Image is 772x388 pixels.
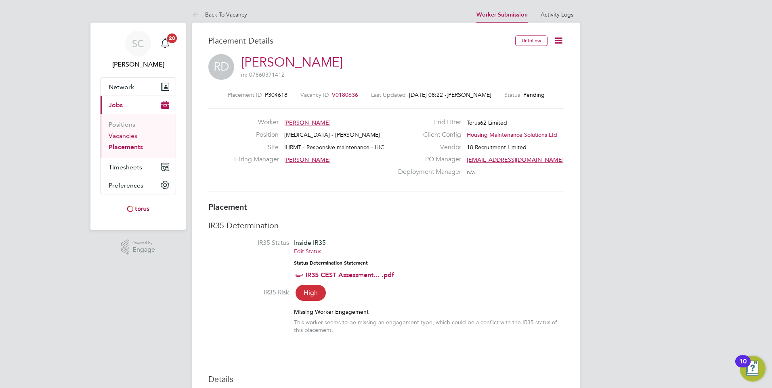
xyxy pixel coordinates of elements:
label: Vacancy ID [300,91,329,98]
span: 18 Recruitment Limited [467,144,527,151]
a: Edit Status [294,248,321,255]
img: torus-logo-retina.png [124,202,152,215]
label: Last Updated [371,91,406,98]
label: Hiring Manager [234,155,279,164]
h3: Details [208,374,564,384]
span: [DATE] 08:22 - [409,91,447,98]
h3: IR35 Determination [208,220,564,231]
span: Jobs [109,101,123,109]
label: Status [504,91,520,98]
nav: Main navigation [90,23,186,230]
span: SC [132,38,144,49]
span: High [296,285,326,301]
span: Steve Cruickshank [100,60,176,69]
div: 10 [739,361,747,372]
a: Vacancies [109,132,137,140]
button: Preferences [101,176,176,194]
strong: Status Determination Statement [294,260,368,266]
span: Timesheets [109,163,142,171]
span: Powered by [132,240,155,246]
span: P304618 [265,91,287,98]
label: IR35 Risk [208,288,289,297]
a: Go to home page [100,202,176,215]
span: [PERSON_NAME] [447,91,491,98]
div: Missing Worker Engagement [294,308,564,315]
a: Back To Vacancy [192,11,247,18]
h3: Placement Details [208,35,509,46]
a: 20 [157,31,173,56]
span: Preferences [109,181,143,189]
label: Vendor [393,143,461,152]
span: [PERSON_NAME] [284,156,331,163]
span: RD [208,54,234,80]
span: Pending [523,91,545,98]
label: Position [234,131,279,139]
label: IR35 Status [208,239,289,247]
button: Open Resource Center, 10 new notifications [740,356,766,382]
span: V0180636 [332,91,358,98]
a: Placements [109,143,143,151]
a: Positions [109,121,135,128]
a: Worker Submission [476,11,528,18]
span: IHRMT - Responsive maintenance - IHC [284,144,384,151]
label: Deployment Manager [393,168,461,176]
label: Placement ID [228,91,262,98]
label: PO Manager [393,155,461,164]
b: Placement [208,202,247,212]
span: [PERSON_NAME] [284,119,331,126]
button: Unfollow [515,35,548,46]
label: Client Config [393,131,461,139]
span: [MEDICAL_DATA] - [PERSON_NAME] [284,131,380,138]
span: 20 [167,33,177,43]
a: Activity Logs [541,11,573,18]
span: [EMAIL_ADDRESS][DOMAIN_NAME] working@torus.… [467,156,610,163]
span: n/a [467,169,475,176]
button: Jobs [101,96,176,114]
button: Timesheets [101,158,176,176]
a: SC[PERSON_NAME] [100,31,176,69]
a: Powered byEngage [121,240,155,255]
span: Inside IR35 [294,239,326,246]
span: Engage [132,246,155,253]
div: Jobs [101,114,176,158]
a: [PERSON_NAME] [241,54,343,70]
button: Network [101,78,176,96]
span: Network [109,83,134,91]
span: Housing Maintenance Solutions Ltd [467,131,557,138]
label: Worker [234,118,279,127]
div: This worker seems to be missing an engagement type, which could be a conflict with the IR35 statu... [294,319,564,333]
span: m: 07860371412 [241,71,285,78]
span: Torus62 Limited [467,119,507,126]
label: Site [234,143,279,152]
label: End Hirer [393,118,461,127]
a: IR35 CEST Assessment... .pdf [306,271,394,279]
